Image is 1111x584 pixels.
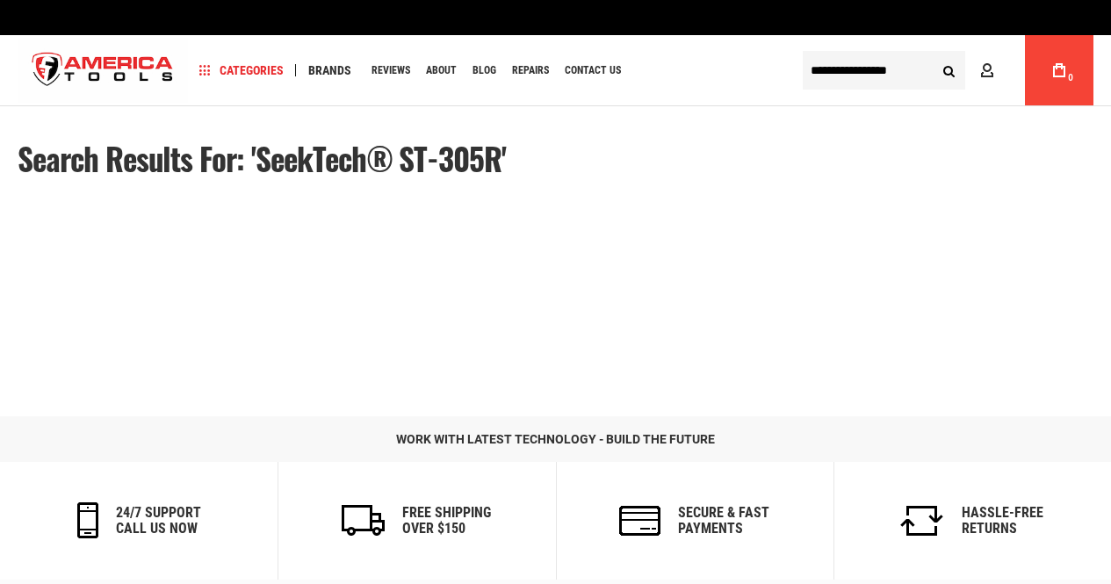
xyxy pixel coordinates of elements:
[364,59,418,83] a: Reviews
[557,59,629,83] a: Contact Us
[1042,35,1076,105] a: 0
[18,38,188,104] img: America Tools
[116,505,201,536] h6: 24/7 support call us now
[308,64,351,76] span: Brands
[418,59,465,83] a: About
[962,505,1043,536] h6: Hassle-Free Returns
[1068,73,1073,83] span: 0
[504,59,557,83] a: Repairs
[191,59,292,83] a: Categories
[18,135,506,181] span: Search results for: 'SeekTech® ST-305R'
[199,64,284,76] span: Categories
[512,65,549,76] span: Repairs
[372,65,410,76] span: Reviews
[465,59,504,83] a: Blog
[18,38,188,104] a: store logo
[678,505,769,536] h6: secure & fast payments
[932,54,965,87] button: Search
[565,65,621,76] span: Contact Us
[300,59,359,83] a: Brands
[473,65,496,76] span: Blog
[426,65,457,76] span: About
[402,505,491,536] h6: Free Shipping Over $150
